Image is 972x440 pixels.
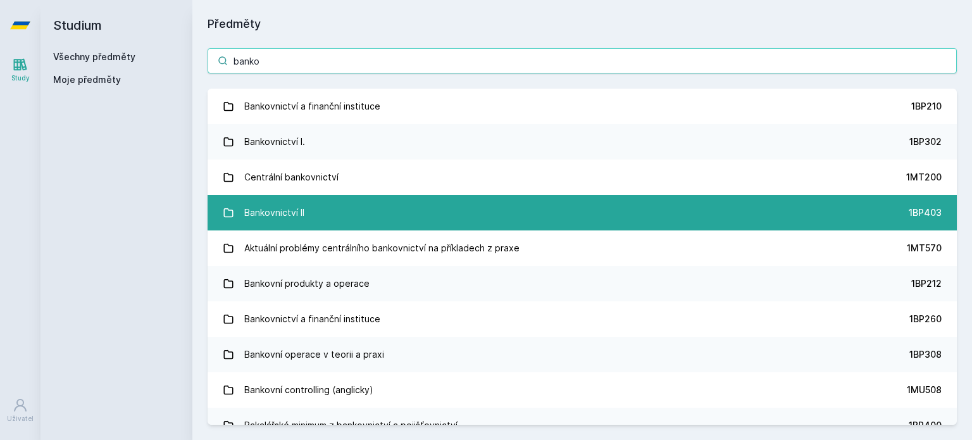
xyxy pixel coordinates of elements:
h1: Předměty [208,15,957,33]
div: 1MT570 [907,242,942,255]
div: 1BP400 [909,419,942,432]
a: Bankovní controlling (anglicky) 1MU508 [208,372,957,408]
div: Bankovnictví II [244,200,304,225]
div: Bankovní operace v teorii a praxi [244,342,384,367]
a: Všechny předměty [53,51,135,62]
div: 1BP308 [909,348,942,361]
a: Bankovní operace v teorii a praxi 1BP308 [208,337,957,372]
div: Bankovnictví a finanční instituce [244,306,380,332]
div: Bankovnictví a finanční instituce [244,94,380,119]
div: Bakalářské minimum z bankovnictví a pojišťovnictví [244,413,458,438]
div: Bankovnictví I. [244,129,305,154]
div: Aktuální problémy centrálního bankovnictví na příkladech z praxe [244,236,520,261]
a: Bankovnictví II 1BP403 [208,195,957,230]
div: 1BP210 [911,100,942,113]
div: 1MT200 [906,171,942,184]
a: Uživatel [3,391,38,430]
a: Bankovnictví a finanční instituce 1BP210 [208,89,957,124]
div: Study [11,73,30,83]
input: Název nebo ident předmětu… [208,48,957,73]
div: 1BP260 [909,313,942,325]
a: Bankovnictví a finanční instituce 1BP260 [208,301,957,337]
div: Centrální bankovnictví [244,165,339,190]
a: Study [3,51,38,89]
a: Aktuální problémy centrálního bankovnictví na příkladech z praxe 1MT570 [208,230,957,266]
div: 1MU508 [907,384,942,396]
a: Bankovnictví I. 1BP302 [208,124,957,160]
div: 1BP212 [911,277,942,290]
div: 1BP302 [909,135,942,148]
div: 1BP403 [909,206,942,219]
div: Uživatel [7,414,34,424]
div: Bankovní controlling (anglicky) [244,377,373,403]
span: Moje předměty [53,73,121,86]
a: Bankovní produkty a operace 1BP212 [208,266,957,301]
a: Centrální bankovnictví 1MT200 [208,160,957,195]
div: Bankovní produkty a operace [244,271,370,296]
